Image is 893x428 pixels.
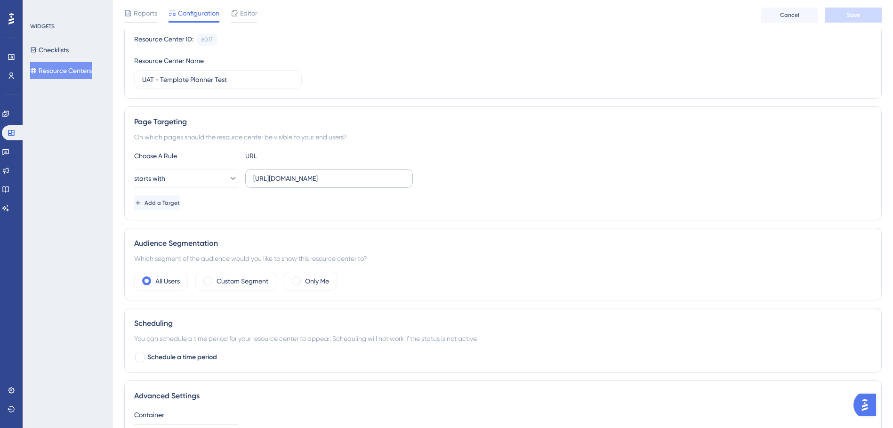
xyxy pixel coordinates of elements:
span: Reports [134,8,157,19]
div: Which segment of the audience would you like to show this resource center to? [134,253,872,264]
div: Audience Segmentation [134,238,872,249]
iframe: UserGuiding AI Assistant Launcher [853,391,882,419]
button: Checklists [30,41,69,58]
div: Advanced Settings [134,390,872,402]
div: WIDGETS [30,23,55,30]
button: Add a Target [134,195,180,210]
span: Schedule a time period [147,352,217,363]
div: You can schedule a time period for your resource center to appear. Scheduling will not work if th... [134,333,872,344]
label: Only Me [305,275,329,287]
button: Save [825,8,882,23]
div: Resource Center ID: [134,33,193,46]
span: Configuration [178,8,219,19]
span: starts with [134,173,165,184]
label: All Users [155,275,180,287]
div: Choose A Rule [134,150,238,162]
div: 6017 [201,36,213,43]
div: Scheduling [134,318,872,329]
button: Resource Centers [30,62,92,79]
span: Save [847,11,860,19]
div: Page Targeting [134,116,872,128]
input: Type your Resource Center name [142,74,294,85]
div: On which pages should the resource center be visible to your end users? [134,131,872,143]
div: Resource Center Name [134,55,204,66]
div: URL [245,150,349,162]
input: yourwebsite.com/path [253,173,405,184]
span: Editor [240,8,257,19]
button: starts with [134,169,238,188]
div: Container [134,409,872,420]
button: Cancel [761,8,818,23]
label: Custom Segment [217,275,268,287]
span: Cancel [780,11,799,19]
span: Add a Target [145,199,180,207]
